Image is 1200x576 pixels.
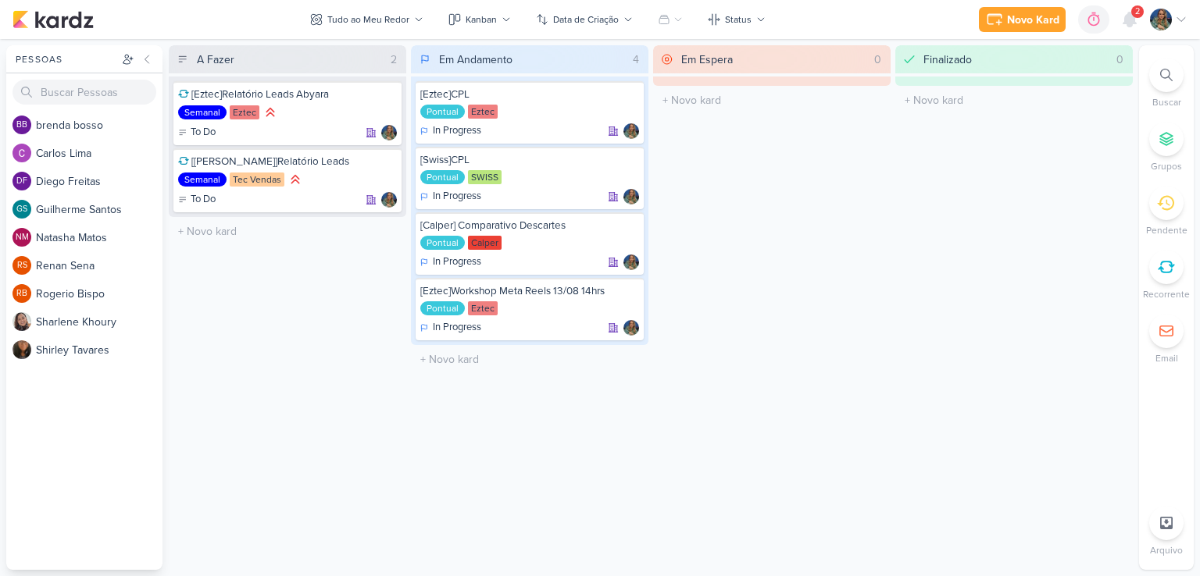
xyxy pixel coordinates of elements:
div: brenda bosso [12,116,31,134]
div: Calper [468,236,502,250]
div: To Do [178,125,216,140]
img: Sharlene Khoury [12,312,31,331]
input: + Novo kard [898,89,1130,112]
input: + Novo kard [172,220,403,243]
div: A Fazer [197,52,234,68]
div: [Swiss]CPL [420,153,639,167]
p: NM [16,233,29,242]
div: Em Andamento [439,52,512,68]
p: Email [1155,351,1178,365]
div: 4 [627,52,645,68]
div: Eztec [230,105,259,119]
p: Grupos [1151,159,1182,173]
p: Pendente [1146,223,1187,237]
div: Pontual [420,301,465,315]
div: Guilherme Santos [12,200,31,219]
div: Pontual [420,170,465,184]
div: Renan Sena [12,256,31,275]
div: Diego Freitas [12,172,31,190]
div: [Calper] Comparativo Descartes [420,219,639,233]
div: [Eztec]CPL [420,87,639,101]
div: Novo Kard [1007,12,1059,28]
div: Pessoas [12,52,119,66]
div: Semanal [178,172,227,187]
p: DF [16,177,27,186]
img: Isabella Gutierres [1150,9,1172,30]
img: Isabella Gutierres [623,320,639,336]
li: Ctrl + F [1139,58,1194,109]
p: In Progress [433,189,481,204]
div: 0 [1110,52,1130,68]
div: In Progress [420,320,481,336]
img: Isabella Gutierres [623,254,639,270]
p: In Progress [433,254,481,270]
p: In Progress [433,123,481,139]
div: 0 [868,52,887,68]
div: SWISS [468,170,502,184]
div: S h i r l e y T a v a r e s [36,342,162,358]
div: Responsável: Isabella Gutierres [623,123,639,139]
div: Rogerio Bispo [12,284,31,303]
div: Finalizado [923,52,972,68]
img: Shirley Tavares [12,340,31,359]
p: RS [17,261,27,270]
div: Em Espera [681,52,733,68]
div: Responsável: Isabella Gutierres [623,189,639,204]
p: bb [16,121,27,130]
div: R e n a n S e n a [36,258,162,274]
p: Arquivo [1150,543,1183,557]
div: S h a r l e n e K h o u r y [36,314,162,330]
div: To Do [178,192,216,208]
input: + Novo kard [414,348,645,371]
div: Eztec [468,301,498,315]
div: Responsável: Isabella Gutierres [623,254,639,270]
button: Novo Kard [979,7,1066,32]
div: G u i l h e r m e S a n t o s [36,201,162,218]
div: D i e g o F r e i t a s [36,173,162,190]
img: Carlos Lima [12,144,31,162]
p: To Do [191,192,216,208]
div: b r e n d a b o s s o [36,117,162,133]
div: Responsável: Isabella Gutierres [623,320,639,336]
img: Isabella Gutierres [381,125,397,140]
div: Eztec [468,105,498,119]
div: R o g e r i o B i s p o [36,286,162,302]
img: Isabella Gutierres [623,123,639,139]
input: Buscar Pessoas [12,80,156,105]
div: C a r l o s L i m a [36,145,162,162]
img: kardz.app [12,10,94,29]
p: Buscar [1152,95,1181,109]
div: Responsável: Isabella Gutierres [381,192,397,208]
div: Semanal [178,105,227,119]
p: Recorrente [1143,287,1190,301]
div: [Tec Vendas]Relatório Leads [178,155,397,169]
div: Responsável: Isabella Gutierres [381,125,397,140]
div: In Progress [420,254,481,270]
div: Pontual [420,105,465,119]
div: Tec Vendas [230,172,284,187]
div: [Eztec]Workshop Meta Reels 13/08 14hrs [420,284,639,298]
p: RB [16,290,27,298]
div: Prioridade Alta [287,172,303,187]
div: Pontual [420,236,465,250]
div: [Eztec]Relatório Leads Abyara [178,87,397,101]
p: In Progress [433,320,481,336]
p: GS [16,205,27,214]
div: 2 [384,52,403,68]
input: + Novo kard [656,89,887,112]
img: Isabella Gutierres [623,189,639,204]
div: In Progress [420,123,481,139]
img: Isabella Gutierres [381,192,397,208]
div: Natasha Matos [12,228,31,247]
div: Prioridade Alta [262,105,278,120]
span: 2 [1135,5,1140,18]
p: To Do [191,125,216,140]
div: In Progress [420,189,481,204]
div: N a t a s h a M a t o s [36,229,162,246]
